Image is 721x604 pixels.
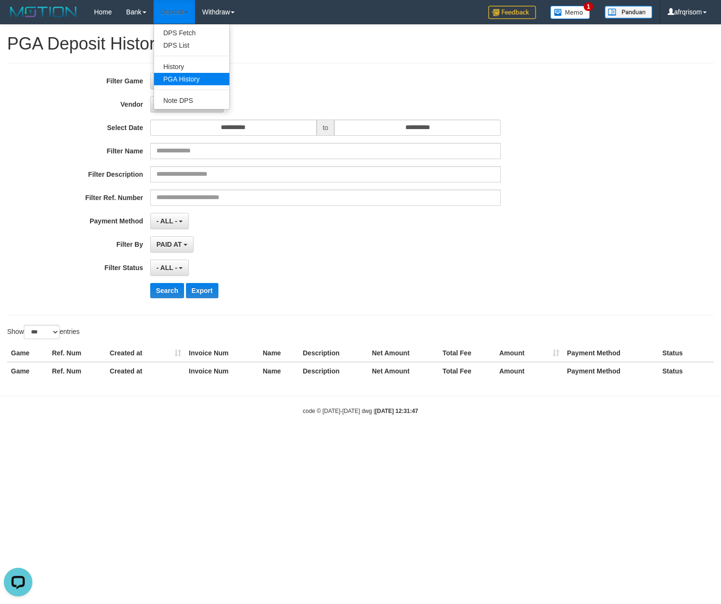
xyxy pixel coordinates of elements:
[106,362,185,380] th: Created at
[659,362,714,380] th: Status
[299,344,368,362] th: Description
[375,408,418,414] strong: [DATE] 12:31:47
[495,362,563,380] th: Amount
[584,2,594,11] span: 1
[550,6,590,19] img: Button%20Memo.svg
[48,362,106,380] th: Ref. Num
[368,344,439,362] th: Net Amount
[563,344,659,362] th: Payment Method
[154,27,229,39] a: DPS Fetch
[154,60,229,73] a: History
[156,217,177,225] span: - ALL -
[186,283,218,298] button: Export
[563,362,659,380] th: Payment Method
[659,344,714,362] th: Status
[605,6,652,19] img: panduan.png
[156,241,182,248] span: PAID AT
[156,264,177,272] span: - ALL -
[299,362,368,380] th: Description
[150,73,221,89] button: No item selected
[259,344,299,362] th: Name
[495,344,563,362] th: Amount
[150,236,194,252] button: PAID AT
[24,325,60,339] select: Showentries
[154,39,229,51] a: DPS List
[7,34,714,53] h1: PGA Deposit History
[154,73,229,85] a: PGA History
[150,213,189,229] button: - ALL -
[150,283,184,298] button: Search
[368,362,439,380] th: Net Amount
[106,344,185,362] th: Created at
[7,325,80,339] label: Show entries
[303,408,418,414] small: code © [DATE]-[DATE] dwg |
[154,94,229,107] a: Note DPS
[150,260,189,276] button: - ALL -
[7,362,48,380] th: Game
[150,96,224,112] button: - Default Vendor -
[488,6,536,19] img: Feedback.jpg
[7,5,80,19] img: MOTION_logo.png
[185,344,259,362] th: Invoice Num
[439,362,495,380] th: Total Fee
[317,120,335,136] span: to
[439,344,495,362] th: Total Fee
[185,362,259,380] th: Invoice Num
[259,362,299,380] th: Name
[48,344,106,362] th: Ref. Num
[4,4,32,32] button: Open LiveChat chat widget
[7,344,48,362] th: Game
